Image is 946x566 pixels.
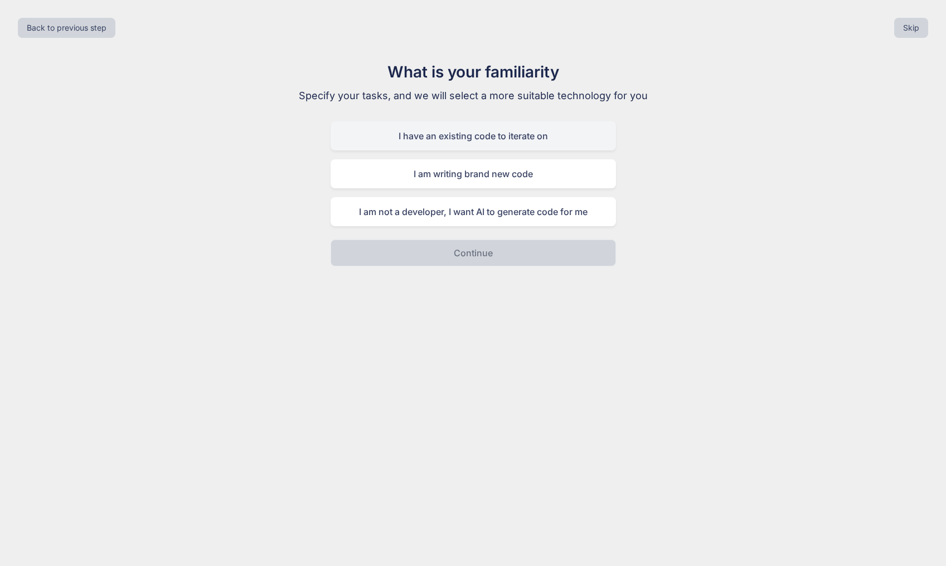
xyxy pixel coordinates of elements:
p: Continue [454,246,493,260]
p: Specify your tasks, and we will select a more suitable technology for you [286,88,661,104]
h1: What is your familiarity [286,60,661,84]
button: Back to previous step [18,18,115,38]
button: Skip [894,18,928,38]
div: I am not a developer, I want AI to generate code for me [331,197,616,226]
div: I have an existing code to iterate on [331,121,616,150]
div: I am writing brand new code [331,159,616,188]
button: Continue [331,240,616,266]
